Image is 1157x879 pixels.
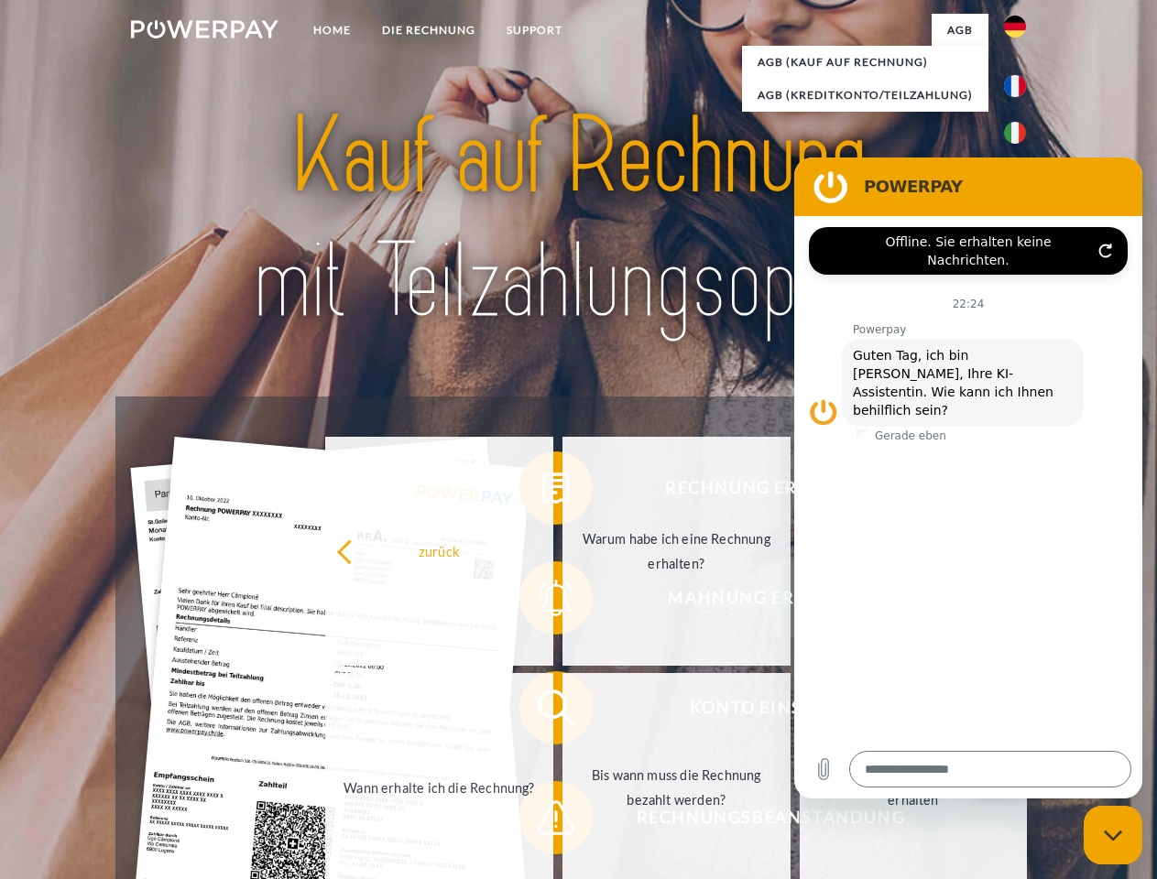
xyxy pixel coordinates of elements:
iframe: Messaging-Fenster [794,157,1142,798]
a: SUPPORT [491,14,578,47]
img: de [1004,16,1026,38]
img: fr [1004,75,1026,97]
img: logo-powerpay-white.svg [131,20,278,38]
a: Home [298,14,366,47]
div: zurück [336,538,542,563]
div: Warum habe ich eine Rechnung erhalten? [573,526,780,576]
a: AGB (Kreditkonto/Teilzahlung) [742,79,988,112]
iframe: Schaltfläche zum Öffnen des Messaging-Fensters; Konversation läuft [1084,806,1142,864]
div: Bis wann muss die Rechnung bezahlt werden? [573,763,780,812]
a: agb [932,14,988,47]
img: it [1004,122,1026,144]
a: AGB (Kauf auf Rechnung) [742,46,988,79]
div: Wann erhalte ich die Rechnung? [336,775,542,799]
a: DIE RECHNUNG [366,14,491,47]
img: title-powerpay_de.svg [175,88,982,351]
